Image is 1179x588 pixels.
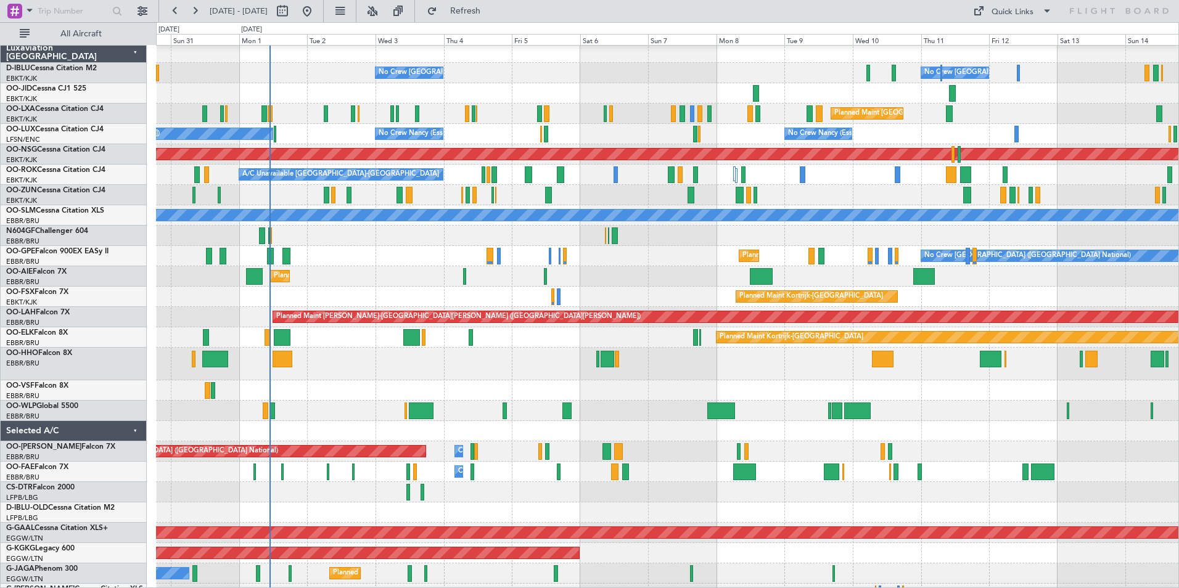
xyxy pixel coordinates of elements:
[6,382,35,390] span: OO-VSF
[6,338,39,348] a: EBBR/BRU
[1058,34,1126,45] div: Sat 13
[6,257,39,266] a: EBBR/BRU
[6,207,104,214] a: OO-SLMCessna Citation XLS
[6,298,37,307] a: EBKT/KJK
[6,534,43,543] a: EGGW/LTN
[6,329,34,337] span: OO-ELK
[6,513,38,523] a: LFPB/LBG
[379,63,585,82] div: No Crew [GEOGRAPHIC_DATA] ([GEOGRAPHIC_DATA] National)
[6,565,78,573] a: G-JAGAPhenom 300
[458,462,542,481] div: Owner Melsbroek Air Base
[512,34,580,45] div: Fri 5
[6,176,37,185] a: EBKT/KJK
[421,1,495,21] button: Refresh
[6,473,39,482] a: EBBR/BRU
[6,237,39,246] a: EBBR/BRU
[6,155,37,165] a: EBKT/KJK
[6,216,39,226] a: EBBR/BRU
[924,247,1131,265] div: No Crew [GEOGRAPHIC_DATA] ([GEOGRAPHIC_DATA] National)
[458,442,542,460] div: Owner Melsbroek Air Base
[989,34,1058,45] div: Fri 12
[648,34,717,45] div: Sun 7
[6,525,108,532] a: G-GAALCessna Citation XLS+
[6,382,68,390] a: OO-VSFFalcon 8X
[32,30,130,38] span: All Aircraft
[6,105,104,113] a: OO-LXACessna Citation CJ4
[38,2,109,20] input: Trip Number
[6,318,39,327] a: EBBR/BRU
[6,126,35,133] span: OO-LUX
[440,7,491,15] span: Refresh
[6,309,70,316] a: OO-LAHFalcon 7X
[6,565,35,573] span: G-JAGA
[376,34,444,45] div: Wed 3
[924,63,1131,82] div: No Crew [GEOGRAPHIC_DATA] ([GEOGRAPHIC_DATA] National)
[742,247,966,265] div: Planned Maint [GEOGRAPHIC_DATA] ([GEOGRAPHIC_DATA] National)
[14,24,134,44] button: All Aircraft
[6,412,39,421] a: EBBR/BRU
[241,25,262,35] div: [DATE]
[379,125,452,143] div: No Crew Nancy (Essey)
[6,65,30,72] span: D-IBLU
[6,525,35,532] span: G-GAAL
[6,288,35,296] span: OO-FSX
[6,288,68,296] a: OO-FSXFalcon 7X
[55,442,278,460] div: Planned Maint [GEOGRAPHIC_DATA] ([GEOGRAPHIC_DATA] National)
[6,309,36,316] span: OO-LAH
[6,85,86,92] a: OO-JIDCessna CJ1 525
[6,574,43,584] a: EGGW/LTN
[717,34,785,45] div: Mon 8
[210,6,268,17] span: [DATE] - [DATE]
[6,349,38,357] span: OO-HHO
[921,34,990,45] div: Thu 11
[6,402,36,410] span: OO-WLP
[444,34,512,45] div: Thu 4
[6,443,115,451] a: OO-[PERSON_NAME]Falcon 7X
[6,187,37,194] span: OO-ZUN
[6,187,105,194] a: OO-ZUNCessna Citation CJ4
[834,104,1058,123] div: Planned Maint [GEOGRAPHIC_DATA] ([GEOGRAPHIC_DATA] National)
[6,166,37,174] span: OO-ROK
[853,34,921,45] div: Wed 10
[6,484,75,491] a: CS-DTRFalcon 2000
[6,452,39,462] a: EBBR/BRU
[6,443,81,451] span: OO-[PERSON_NAME]
[6,463,68,471] a: OO-FAEFalcon 7X
[6,85,32,92] span: OO-JID
[720,328,863,346] div: Planned Maint Kortrijk-[GEOGRAPHIC_DATA]
[967,1,1058,21] button: Quick Links
[6,196,37,205] a: EBKT/KJK
[6,248,35,255] span: OO-GPE
[6,268,67,276] a: OO-AIEFalcon 7X
[6,115,37,124] a: EBKT/KJK
[6,545,75,552] a: G-KGKGLegacy 600
[6,463,35,471] span: OO-FAE
[307,34,376,45] div: Tue 2
[6,504,48,512] span: D-IBLU-OLD
[580,34,649,45] div: Sat 6
[6,126,104,133] a: OO-LUXCessna Citation CJ4
[6,349,72,357] a: OO-HHOFalcon 8X
[6,227,35,235] span: N604GF
[6,146,37,153] span: OO-NSG
[6,248,109,255] a: OO-GPEFalcon 900EX EASy II
[158,25,179,35] div: [DATE]
[239,34,308,45] div: Mon 1
[6,545,35,552] span: G-KGKG
[6,504,115,512] a: D-IBLU-OLDCessna Citation M2
[6,146,105,153] a: OO-NSGCessna Citation CJ4
[6,391,39,401] a: EBBR/BRU
[6,268,33,276] span: OO-AIE
[171,34,239,45] div: Sun 31
[274,267,468,285] div: Planned Maint [GEOGRAPHIC_DATA] ([GEOGRAPHIC_DATA])
[6,207,36,214] span: OO-SLM
[6,277,39,287] a: EBBR/BRU
[333,564,527,582] div: Planned Maint [GEOGRAPHIC_DATA] ([GEOGRAPHIC_DATA])
[6,329,68,337] a: OO-ELKFalcon 8X
[242,165,439,184] div: A/C Unavailable [GEOGRAPHIC_DATA]-[GEOGRAPHIC_DATA]
[784,34,853,45] div: Tue 9
[6,65,97,72] a: D-IBLUCessna Citation M2
[6,554,43,563] a: EGGW/LTN
[992,6,1033,18] div: Quick Links
[6,74,37,83] a: EBKT/KJK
